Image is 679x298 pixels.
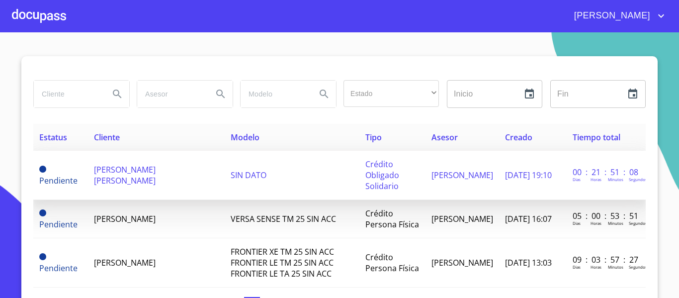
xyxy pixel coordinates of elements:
[629,177,647,182] p: Segundos
[505,213,552,224] span: [DATE] 16:07
[105,82,129,106] button: Search
[608,264,623,270] p: Minutos
[241,81,308,107] input: search
[629,264,647,270] p: Segundos
[137,81,205,107] input: search
[573,177,581,182] p: Dias
[231,213,336,224] span: VERSA SENSE TM 25 SIN ACC
[629,220,647,226] p: Segundos
[431,213,493,224] span: [PERSON_NAME]
[567,8,655,24] span: [PERSON_NAME]
[431,132,458,143] span: Asesor
[365,159,399,192] span: Crédito Obligado Solidario
[431,257,493,268] span: [PERSON_NAME]
[94,257,156,268] span: [PERSON_NAME]
[505,257,552,268] span: [DATE] 13:03
[573,132,620,143] span: Tiempo total
[608,220,623,226] p: Minutos
[39,166,46,173] span: Pendiente
[505,170,552,181] span: [DATE] 19:10
[567,8,667,24] button: account of current user
[94,164,156,186] span: [PERSON_NAME] [PERSON_NAME]
[591,177,601,182] p: Horas
[365,252,419,274] span: Crédito Persona Física
[209,82,233,106] button: Search
[39,219,78,230] span: Pendiente
[505,132,532,143] span: Creado
[39,175,78,186] span: Pendiente
[431,170,493,181] span: [PERSON_NAME]
[573,254,640,265] p: 09 : 03 : 57 : 27
[591,264,601,270] p: Horas
[312,82,336,106] button: Search
[39,209,46,216] span: Pendiente
[231,170,266,181] span: SIN DATO
[34,81,101,107] input: search
[231,246,334,279] span: FRONTIER XE TM 25 SIN ACC FRONTIER LE TM 25 SIN ACC FRONTIER LE TA 25 SIN ACC
[573,210,640,221] p: 05 : 00 : 53 : 51
[573,220,581,226] p: Dias
[365,208,419,230] span: Crédito Persona Física
[591,220,601,226] p: Horas
[94,213,156,224] span: [PERSON_NAME]
[573,264,581,270] p: Dias
[608,177,623,182] p: Minutos
[231,132,259,143] span: Modelo
[343,80,439,107] div: ​
[39,263,78,274] span: Pendiente
[573,167,640,178] p: 00 : 21 : 51 : 08
[94,132,120,143] span: Cliente
[39,132,67,143] span: Estatus
[365,132,382,143] span: Tipo
[39,253,46,260] span: Pendiente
